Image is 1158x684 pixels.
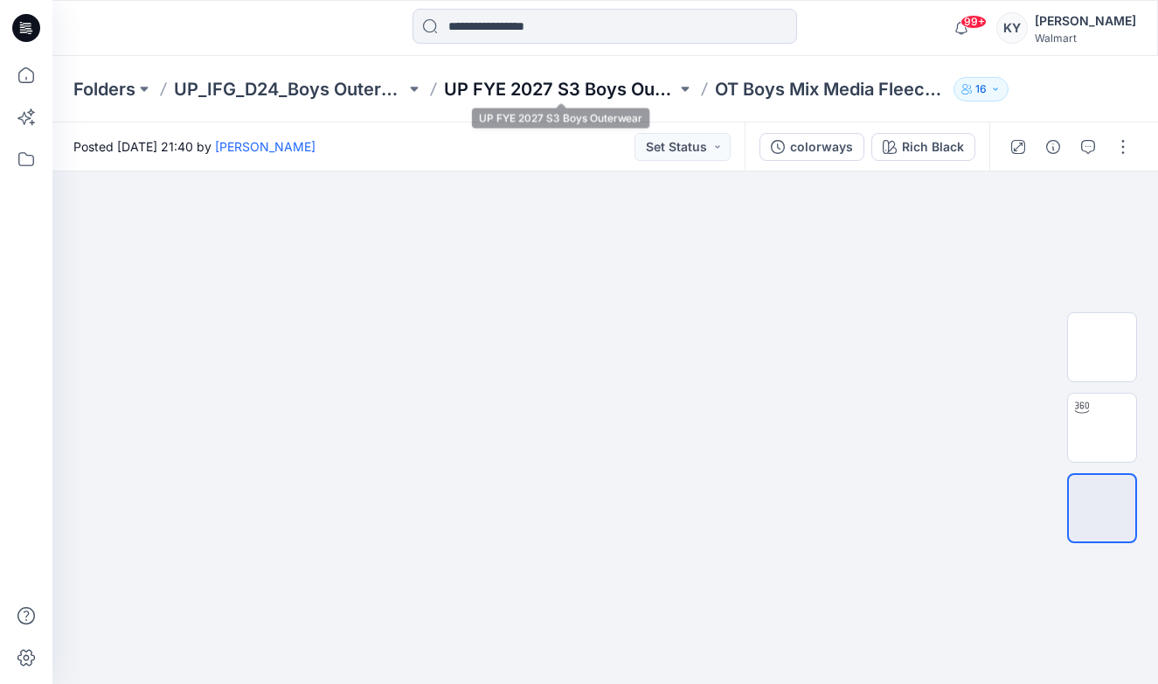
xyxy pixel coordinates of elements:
[73,137,316,156] span: Posted [DATE] 21:40 by
[871,133,975,161] button: Rich Black
[996,12,1028,44] div: KY
[1039,133,1067,161] button: Details
[715,77,947,101] p: OT Boys Mix Media Fleece Jkt (non ASTM)
[975,80,987,99] p: 16
[759,133,864,161] button: colorways
[1035,10,1136,31] div: [PERSON_NAME]
[444,77,676,101] a: UP FYE 2027 S3 Boys Outerwear
[960,15,987,29] span: 99+
[174,77,406,101] a: UP_IFG_D24_Boys Outerwear
[902,137,964,157] div: Rich Black
[953,77,1009,101] button: 16
[73,77,135,101] a: Folders
[790,137,853,157] div: colorways
[215,139,316,154] a: [PERSON_NAME]
[1035,31,1136,45] div: Walmart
